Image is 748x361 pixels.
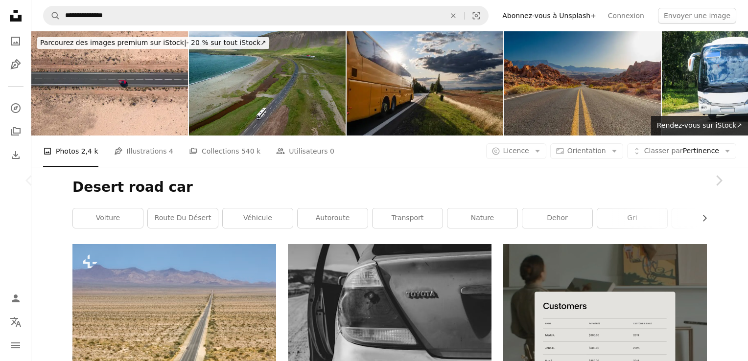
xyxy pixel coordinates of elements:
[6,312,25,332] button: Langue
[644,146,719,156] span: Pertinence
[330,146,334,157] span: 0
[503,147,529,155] span: Licence
[465,6,488,25] button: Recherche de visuels
[43,6,489,25] form: Rechercher des visuels sur tout le site
[443,6,464,25] button: Effacer
[644,147,683,155] span: Classer par
[658,8,736,23] button: Envoyer une image
[37,37,269,49] div: - 20 % sur tout iStock ↗
[373,208,443,228] a: transport
[114,135,173,167] a: Illustrations 4
[31,31,188,135] img: Vue aérienne d’une voiture rouge dans les vallées désertiques de l’île de Lanzarote, Iles Canarie...
[651,116,748,135] a: Rendez-vous sur iStock↗
[189,135,260,167] a: Collections 540 k
[627,143,736,159] button: Classer parPertinence
[672,208,742,228] a: route
[504,31,661,135] img: Route de la Vallée de Feu
[567,147,606,155] span: Orientation
[447,208,517,228] a: nature
[6,98,25,118] a: Explorer
[486,143,546,159] button: Licence
[72,179,707,196] h1: Desert road car
[347,31,503,135] img: Bus jaune roulant sur la route goudronnée dans un paysage rural au coucher du soleil
[31,31,275,55] a: Parcourez des images premium sur iStock|- 20 % sur tout iStock↗
[657,121,742,129] span: Rendez-vous sur iStock ↗
[40,39,187,46] span: Parcourez des images premium sur iStock |
[241,146,260,157] span: 540 k
[288,307,491,316] a: L’arrière d’une voiture Toyota sur un chemin de terre
[6,122,25,141] a: Collections
[689,134,748,227] a: Suivant
[522,208,592,228] a: dehor
[602,8,650,23] a: Connexion
[73,208,143,228] a: voiture
[148,208,218,228] a: Route du désert
[550,143,623,159] button: Orientation
[6,55,25,74] a: Illustrations
[6,31,25,51] a: Photos
[6,289,25,308] a: Connexion / S’inscrire
[44,6,60,25] button: Rechercher sur Unsplash
[169,146,173,157] span: 4
[597,208,667,228] a: gri
[298,208,368,228] a: autoroute
[6,336,25,355] button: Menu
[189,31,346,135] img: Vue aérienne de l’épique bus de la route 1 entourée de rivières et de montagnes en Islande
[223,208,293,228] a: véhicule
[276,135,334,167] a: Utilisateurs 0
[496,8,602,23] a: Abonnez-vous à Unsplash+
